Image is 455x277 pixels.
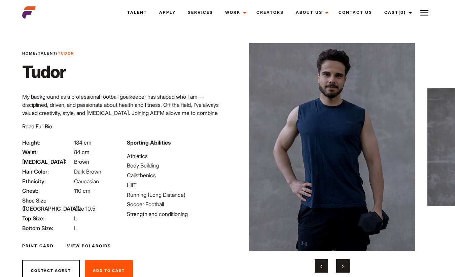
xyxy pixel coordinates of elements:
a: About Us [290,3,332,22]
span: / / [22,51,74,56]
a: Talent [38,51,56,56]
span: Ethnicity: [22,177,73,185]
span: Height: [22,138,73,147]
a: Services [182,3,219,22]
span: 110 cm [74,187,91,194]
span: Waist: [22,148,73,156]
span: 84 cm [74,149,90,155]
span: [MEDICAL_DATA]: [22,158,73,166]
strong: Sporting Abilities [127,139,171,146]
strong: Tudor [58,51,74,56]
button: Read Full Bio [22,122,52,130]
p: My background as a professional football goalkeeper has shaped who I am — disciplined, driven, an... [22,93,223,133]
span: 184 cm [74,139,92,146]
a: View Polaroids [67,243,111,249]
span: Add To Cast [93,268,125,273]
span: Previous [320,263,322,269]
span: Next [342,263,344,269]
a: Contact Us [332,3,378,22]
li: Body Building [127,161,223,170]
span: Top Size: [22,214,73,222]
span: Brown [74,158,89,165]
span: L [74,215,77,222]
li: Soccer Football [127,200,223,208]
span: Caucasian [74,178,99,185]
h1: Tudor [22,62,74,82]
a: Print Card [22,243,54,249]
span: (0) [398,10,406,15]
span: Dark Brown [74,168,101,175]
a: Apply [153,3,182,22]
a: Work [219,3,250,22]
span: Shoe Size ([GEOGRAPHIC_DATA]): [22,196,73,213]
span: Bottom Size: [22,224,73,232]
li: Running (Long Distance) [127,191,223,199]
a: Talent [121,3,153,22]
span: Read Full Bio [22,123,52,130]
a: Cast(0) [378,3,416,22]
span: Size 10.5 [74,205,95,212]
a: Home [22,51,36,56]
span: Chest: [22,187,73,195]
img: cropped-aefm-brand-fav-22-square.png [22,6,36,19]
span: Hair Color: [22,167,73,176]
img: Burger icon [420,9,428,17]
span: L [74,225,77,232]
li: HIIT [127,181,223,189]
li: Calisthenics [127,171,223,179]
a: Creators [250,3,290,22]
li: Athletics [127,152,223,160]
li: Strength and conditioning [127,210,223,218]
